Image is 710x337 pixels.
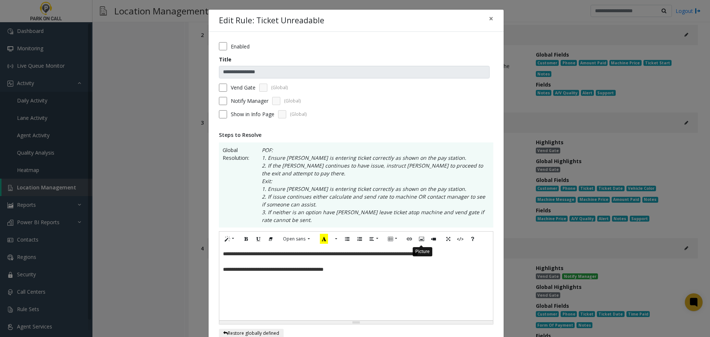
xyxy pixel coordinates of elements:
button: More Color [332,233,339,245]
button: Underline (CTRL+U) [252,233,265,245]
label: Enabled [231,43,250,50]
button: Style [221,233,238,245]
span: × [489,13,493,24]
span: Show in Info Page [231,110,274,118]
button: Video [427,233,440,245]
button: Remove Font Style (CTRL+\) [264,233,277,245]
button: Bold (CTRL+B) [240,233,253,245]
button: Paragraph [365,233,382,245]
button: Recent Color [316,233,332,245]
div: Picture [413,247,432,256]
button: Table [384,233,401,245]
button: Unordered list (CTRL+SHIFT+NUM7) [341,233,354,245]
button: Help [466,233,479,245]
button: Picture [415,233,428,245]
button: Close [484,10,498,28]
button: Font Family [279,233,314,245]
div: Steps to Resolve [219,131,493,139]
label: Title [219,55,231,63]
span: (Global) [284,98,301,104]
button: Full Screen [442,233,454,245]
p: POF: 1. Ensure [PERSON_NAME] is entering ticket correctly as shown on the pay station. 2. If the ... [254,146,489,224]
div: Resize [219,321,493,324]
span: Global Resolution: [223,146,255,224]
span: (Global) [271,84,288,91]
button: Ordered list (CTRL+SHIFT+NUM8) [353,233,366,245]
span: (Global) [290,111,307,118]
h4: Edit Rule: Ticket Unreadable [219,15,324,27]
label: Vend Gate [231,84,256,91]
button: Link (CTRL+K) [403,233,416,245]
span: Open sans [283,236,305,242]
label: Notify Manager [231,97,268,105]
button: Code View [454,233,467,245]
